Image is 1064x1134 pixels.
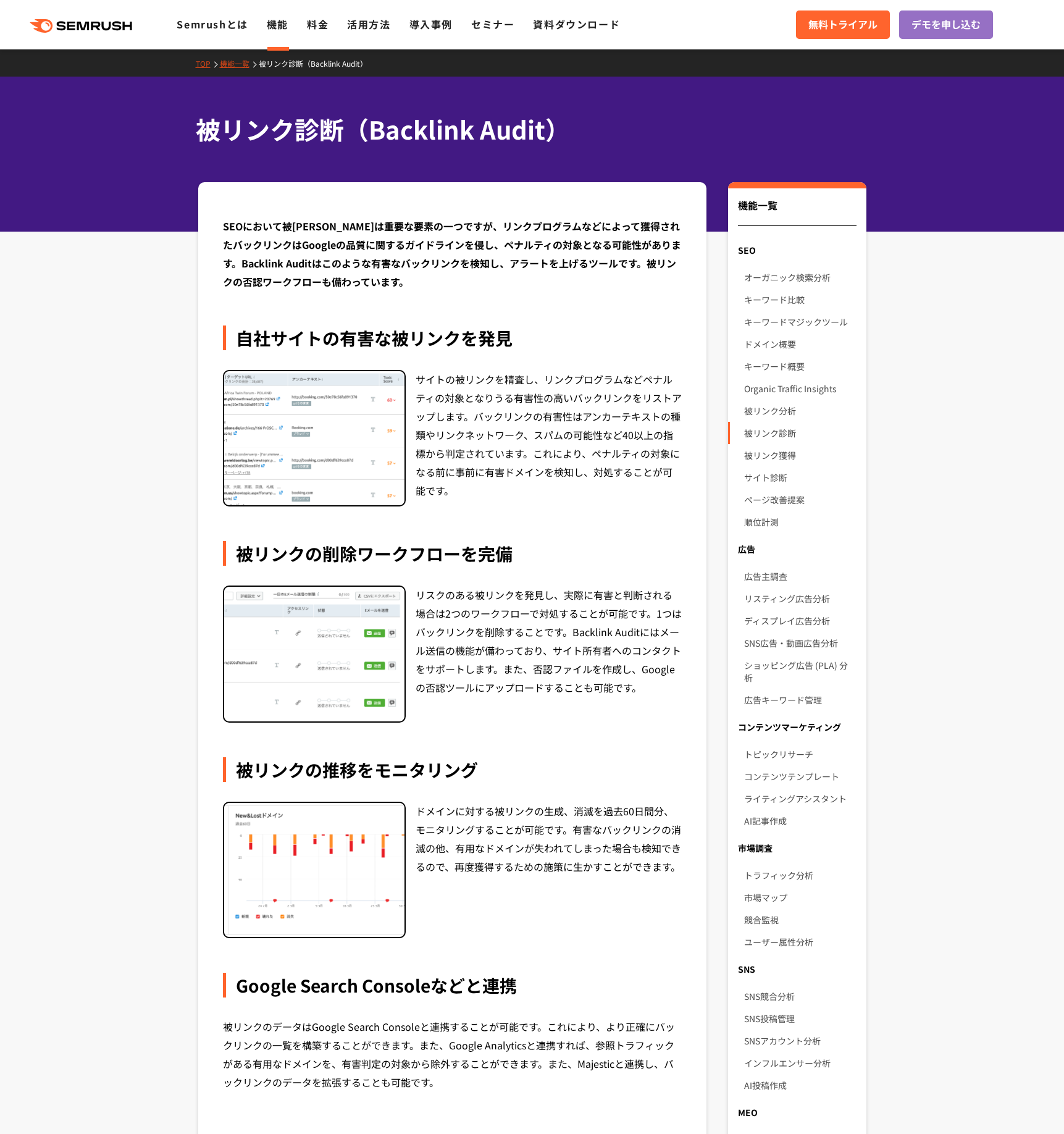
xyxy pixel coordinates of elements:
[744,266,856,288] a: オーガニック検索分析
[744,1030,856,1052] a: SNSアカウント分析
[223,1017,682,1091] div: 被リンクのデータはGoogle Search Consoleと連携することが可能です。これにより、より正確にバックリンクの一覧を構築することができます。また、Google Analyticsと連...
[744,886,856,909] a: 市場マップ
[177,17,248,31] a: Semrushとは
[728,538,866,560] div: 広告
[220,58,259,69] a: 機能一覧
[744,689,856,711] a: 広告キーワード管理
[744,909,856,931] a: 競合監視
[744,333,856,355] a: ドメイン概要
[223,325,682,350] div: 自社サイトの有害な被リンクを発見
[744,985,856,1007] a: SNS競合分析
[416,370,682,507] div: サイトの被リンクを精査し、リンクプログラムなどペナルティの対象となりうる有害性の高いバックリンクをリストアップします。バックリンクの有害性はアンカーテキストの種類やリンクネットワーク、スパムの可...
[744,565,856,587] a: 広告主調査
[796,10,890,39] a: 無料トライアル
[409,17,453,31] a: 導入事例
[224,587,404,721] img: 被リンク診断（Backlink Audit） リンクの削除
[744,632,856,654] a: SNS広告・動画広告分析
[744,444,856,466] a: 被リンク獲得
[744,864,856,886] a: トラフィック分析
[307,17,329,31] a: 料金
[728,1101,866,1123] div: MEO
[744,931,856,953] a: ユーザー属性分析
[744,422,856,444] a: 被リンク診断
[744,1052,856,1074] a: インフルエンサー分析
[744,587,856,610] a: リスティング広告分析
[744,377,856,400] a: Organic Traffic Insights
[728,958,866,980] div: SNS
[744,810,856,832] a: AI記事作成
[533,17,620,31] a: 資料ダウンロード
[259,58,377,69] a: 被リンク診断（Backlink Audit）
[267,17,288,31] a: 機能
[347,17,390,31] a: 活用方法
[728,239,866,261] div: SEO
[738,198,856,226] div: 機能一覧
[416,802,682,939] div: ドメインに対する被リンクの生成、消滅を過去60日間分、モニタリングすることが可能です。有害なバックリンクの消滅の他、有用なドメインが失われてしまった場合も検知できるので、再度獲得するための施策に...
[744,311,856,333] a: キーワードマジックツール
[224,371,404,506] img: 被リンク診断（Backlink Audit） 有害なバックリンクを発見
[728,837,866,859] div: 市場調査
[416,586,682,723] div: リスクのある被リンクを発見し、実際に有害と判断される場合は2つのワークフローで対処することが可能です。1つはバックリンクを削除することです。Backlink Auditにはメール送信の機能が備わ...
[899,10,993,39] a: デモを申し込む
[223,973,682,997] div: Google Search Consoleなどと連携
[224,803,404,938] img: 被リンク診断（Backlink Audit） バックリンクのモニタリング
[223,217,682,291] div: SEOにおいて被[PERSON_NAME]は重要な要素の一つですが、リンクプログラムなどによって獲得されたバックリンクはGoogleの品質に関するガイドラインを侵し、ペナルティの対象となる可能性...
[744,355,856,377] a: キーワード概要
[471,17,514,31] a: セミナー
[744,787,856,810] a: ライティングアシスタント
[744,743,856,765] a: トピックリサーチ
[744,654,856,689] a: ショッピング広告 (PLA) 分析
[744,466,856,489] a: サイト診断
[744,1007,856,1030] a: SNS投稿管理
[744,610,856,632] a: ディスプレイ広告分析
[728,716,866,738] div: コンテンツマーケティング
[744,288,856,311] a: キーワード比較
[744,765,856,787] a: コンテンツテンプレート
[196,58,220,69] a: TOP
[196,111,857,148] h1: 被リンク診断（Backlink Audit）
[744,1074,856,1096] a: AI投稿作成
[744,400,856,422] a: 被リンク分析
[223,757,682,782] div: 被リンクの推移をモニタリング
[744,511,856,533] a: 順位計測
[744,489,856,511] a: ページ改善提案
[911,17,981,33] span: デモを申し込む
[223,541,682,566] div: 被リンクの削除ワークフローを完備
[808,17,878,33] span: 無料トライアル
